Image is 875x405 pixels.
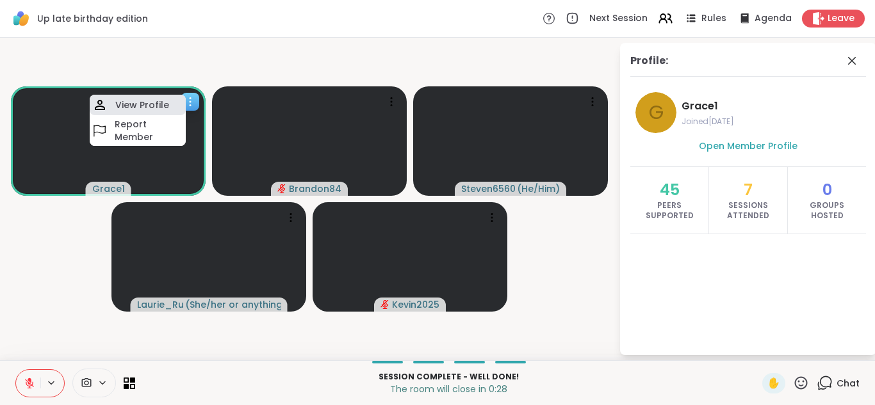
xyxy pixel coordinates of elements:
[701,12,726,25] span: Rules
[185,298,281,311] span: ( She/her or anything else )
[392,298,439,311] span: Kevin2025
[699,139,797,152] span: Open Member Profile
[744,180,753,200] span: 7
[277,184,286,193] span: audio-muted
[682,99,861,114] span: Grace1
[828,12,855,25] span: Leave
[143,383,755,395] p: The room will close in 0:28
[649,98,664,127] span: G
[589,12,648,25] span: Next Session
[380,300,389,309] span: audio-muted
[289,182,341,195] span: Brandon84
[115,118,183,143] h4: Report Member
[10,8,32,29] img: ShareWell Logomark
[801,200,853,221] span: Groups Hosted
[767,376,780,391] span: ✋
[143,371,755,383] p: Session Complete - well done!
[643,200,696,221] span: Peers Supported
[822,180,832,200] span: 0
[722,200,774,221] span: Sessions Attended
[660,180,680,200] span: 45
[517,182,560,195] span: ( He/Him )
[461,182,516,195] span: Steven6560
[37,12,148,25] span: Up late birthday edition
[837,377,860,390] span: Chat
[115,99,169,111] h4: View Profile
[92,182,125,195] span: Grace1
[755,12,792,25] span: Agenda
[137,298,184,311] span: Laurie_Ru
[699,138,797,154] a: Open Member Profile
[630,53,668,68] div: Profile:
[682,116,861,127] span: Joined [DATE]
